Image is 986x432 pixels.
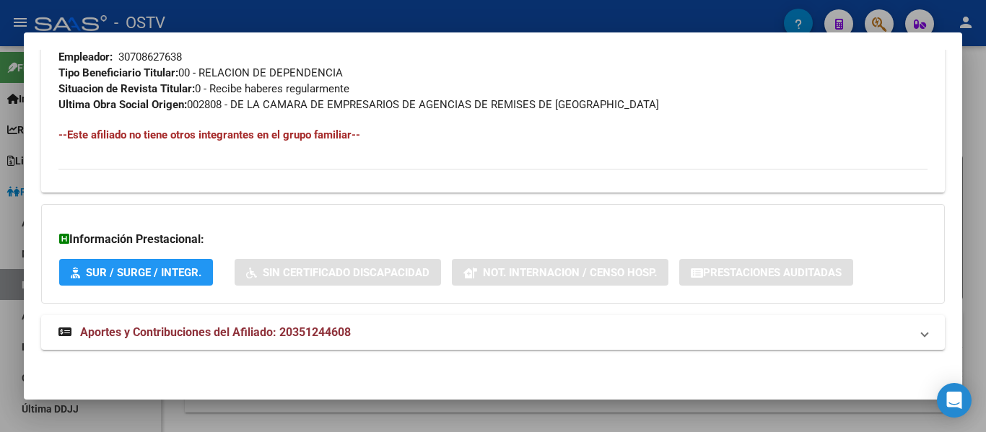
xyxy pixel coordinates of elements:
span: 002808 - DE LA CAMARA DE EMPRESARIOS DE AGENCIAS DE REMISES DE [GEOGRAPHIC_DATA] [58,98,659,111]
strong: Situacion de Revista Titular: [58,82,195,95]
strong: Empleador: [58,50,113,63]
span: SUR / SURGE / INTEGR. [86,266,201,279]
strong: Ultima Obra Social Origen: [58,98,187,111]
strong: Tipo Beneficiario Titular: [58,66,178,79]
button: Prestaciones Auditadas [679,259,853,286]
div: 30708627638 [118,49,182,65]
span: 00 - RELACION DE DEPENDENCIA [58,66,343,79]
button: Sin Certificado Discapacidad [235,259,441,286]
span: Sin Certificado Discapacidad [263,266,429,279]
button: Not. Internacion / Censo Hosp. [452,259,668,286]
h3: Información Prestacional: [59,231,927,248]
mat-expansion-panel-header: Aportes y Contribuciones del Afiliado: 20351244608 [41,315,945,350]
span: Not. Internacion / Censo Hosp. [483,266,657,279]
h4: --Este afiliado no tiene otros integrantes en el grupo familiar-- [58,127,928,143]
span: Prestaciones Auditadas [703,266,842,279]
div: Open Intercom Messenger [937,383,972,418]
button: SUR / SURGE / INTEGR. [59,259,213,286]
span: 0 - Recibe haberes regularmente [58,82,349,95]
span: Aportes y Contribuciones del Afiliado: 20351244608 [80,325,351,339]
